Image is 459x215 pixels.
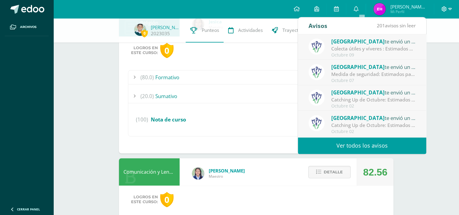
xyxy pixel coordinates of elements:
div: te envió un aviso [331,63,416,71]
div: te envió un aviso [331,37,416,45]
div: Catching Up de Octubre: Estimados padres de familia: Compartimos con ustedes el Catching Up de Oc... [331,96,416,103]
span: Trayectoria [282,27,307,33]
a: 2023035 [151,30,170,37]
img: a3978fa95217fc78923840df5a445bcb.png [309,64,325,80]
span: Archivos [20,25,36,29]
span: Maestro [209,174,245,179]
span: Logros en este curso: [131,195,158,204]
a: Punteos [186,18,224,43]
span: [GEOGRAPHIC_DATA] [331,89,384,96]
div: Octubre 02 [331,104,416,109]
div: te envió un aviso [331,88,416,96]
span: [GEOGRAPHIC_DATA] [331,63,384,70]
div: Formativo [128,70,384,84]
div: 82.56 [363,159,387,186]
img: a3978fa95217fc78923840df5a445bcb.png [309,90,325,106]
div: Octubre 02 [331,129,416,134]
span: Mi Perfil [390,9,427,14]
span: 0 [141,29,148,37]
span: (80.0) [140,70,154,84]
img: a3978fa95217fc78923840df5a445bcb.png [309,115,325,131]
span: (20.0) [140,89,154,103]
img: a3978fa95217fc78923840df5a445bcb.png [309,39,325,55]
span: Cerrar panel [17,207,40,211]
img: c07090047897416ffda9ba07b5cd4801.png [373,3,386,15]
span: avisos sin leer [377,22,416,29]
div: 0 [160,192,174,207]
div: Colecta útiles y víveres : Estimados padres de familia: Compartimos con ustedes circular con info... [331,45,416,52]
img: 4d17c00cf26a2cbb34d598ef838ad4f5.png [134,24,146,36]
span: Detalle [324,166,343,178]
span: Punteos [202,27,219,33]
div: Catching Up de Octubre: Estimados padres de familia: Compartimos con ustedes el Catching Up de Oc... [331,122,416,129]
a: Archivos [5,18,49,36]
span: [GEOGRAPHIC_DATA] [331,38,384,45]
span: 201 [377,22,385,29]
div: 0 [160,43,174,58]
a: Trayectoria [267,18,311,43]
div: Medida de seguridad: Estimados padres de familia: Tomar nota de la información adjunta. [331,71,416,78]
img: f773fd056d91aff51fb318ac966dc1d3.png [192,167,204,179]
a: Actividades [224,18,267,43]
div: Avisos [309,17,327,34]
div: Octubre 07 [331,78,416,83]
div: Octubre 09 [331,53,416,58]
span: Actividades [238,27,263,33]
span: [PERSON_NAME] [209,168,245,174]
div: Sumativo [128,89,384,103]
div: Comunicación y Lenguaje L1 [119,158,180,186]
span: [PERSON_NAME] [PERSON_NAME] [390,4,427,10]
span: Logros en este curso: [131,46,158,55]
span: [GEOGRAPHIC_DATA] [331,114,384,121]
a: [PERSON_NAME] [151,24,181,30]
span: (100) [136,108,148,131]
span: Nota de curso [151,116,186,123]
a: Ver todos los avisos [298,137,426,154]
button: Detalle [308,166,351,178]
div: te envió un aviso [331,114,416,122]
